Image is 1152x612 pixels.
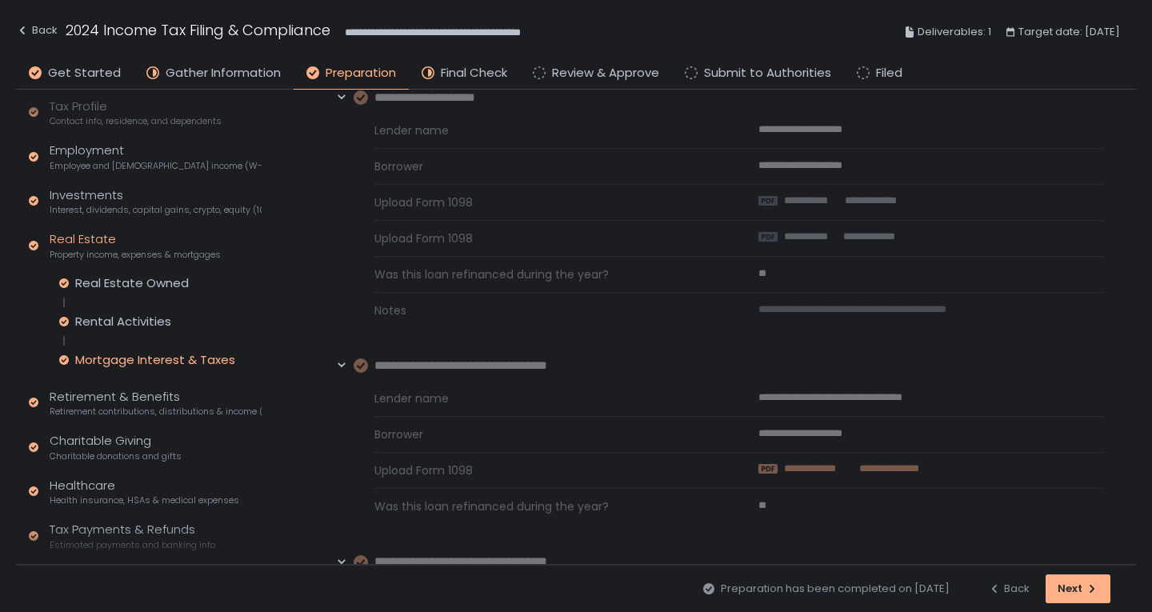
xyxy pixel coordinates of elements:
[16,21,58,40] div: Back
[50,539,215,551] span: Estimated payments and banking info
[50,98,222,128] div: Tax Profile
[50,186,262,217] div: Investments
[374,266,720,282] span: Was this loan refinanced during the year?
[50,204,262,216] span: Interest, dividends, capital gains, crypto, equity (1099s, K-1s)
[16,19,58,46] button: Back
[721,582,950,596] span: Preparation has been completed on [DATE]
[50,115,222,127] span: Contact info, residence, and dependents
[374,462,720,478] span: Upload Form 1098
[50,406,262,418] span: Retirement contributions, distributions & income (1099-R, 5498)
[50,521,215,551] div: Tax Payments & Refunds
[374,158,720,174] span: Borrower
[1018,22,1120,42] span: Target date: [DATE]
[441,64,507,82] span: Final Check
[48,64,121,82] span: Get Started
[374,230,720,246] span: Upload Form 1098
[876,64,902,82] span: Filed
[374,426,720,442] span: Borrower
[50,388,262,418] div: Retirement & Benefits
[374,194,720,210] span: Upload Form 1098
[374,302,720,318] span: Notes
[326,64,396,82] span: Preparation
[552,64,659,82] span: Review & Approve
[374,390,720,406] span: Lender name
[374,122,720,138] span: Lender name
[50,160,262,172] span: Employee and [DEMOGRAPHIC_DATA] income (W-2s)
[1058,582,1098,596] div: Next
[50,477,239,507] div: Healthcare
[374,498,720,514] span: Was this loan refinanced during the year?
[66,19,330,41] h1: 2024 Income Tax Filing & Compliance
[50,450,182,462] span: Charitable donations and gifts
[75,275,189,291] div: Real Estate Owned
[50,432,182,462] div: Charitable Giving
[50,249,221,261] span: Property income, expenses & mortgages
[1046,574,1110,603] button: Next
[988,582,1030,596] div: Back
[50,230,221,261] div: Real Estate
[166,64,281,82] span: Gather Information
[50,494,239,506] span: Health insurance, HSAs & medical expenses
[75,352,235,368] div: Mortgage Interest & Taxes
[988,574,1030,603] button: Back
[75,314,171,330] div: Rental Activities
[50,142,262,172] div: Employment
[704,64,831,82] span: Submit to Authorities
[918,22,991,42] span: Deliverables: 1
